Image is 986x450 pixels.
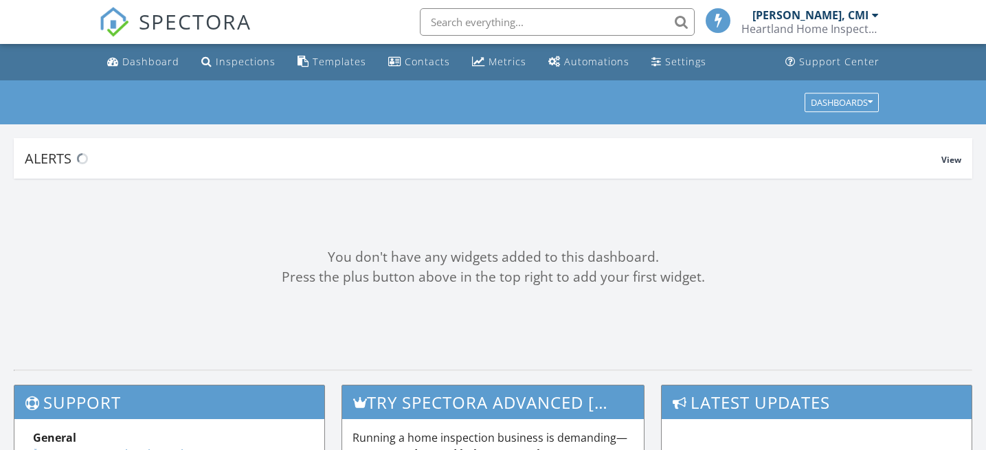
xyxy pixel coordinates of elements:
div: Inspections [216,55,276,68]
a: Settings [646,49,712,75]
h3: Support [14,385,324,419]
div: Heartland Home Inspections LLC [741,22,879,36]
strong: General [33,430,76,445]
a: Contacts [383,49,456,75]
div: Automations [564,55,629,68]
img: The Best Home Inspection Software - Spectora [99,7,129,37]
span: View [941,154,961,166]
a: Inspections [196,49,281,75]
a: SPECTORA [99,19,251,47]
span: SPECTORA [139,7,251,36]
div: Contacts [405,55,450,68]
div: Support Center [799,55,879,68]
div: Dashboards [811,98,873,107]
a: Metrics [467,49,532,75]
div: [PERSON_NAME], CMI [752,8,869,22]
div: Metrics [489,55,526,68]
div: Dashboard [122,55,179,68]
div: Settings [665,55,706,68]
div: Templates [313,55,366,68]
h3: Try spectora advanced [DATE] [342,385,644,419]
a: Automations (Basic) [543,49,635,75]
a: Templates [292,49,372,75]
div: You don't have any widgets added to this dashboard. [14,247,972,267]
input: Search everything... [420,8,695,36]
a: Support Center [780,49,885,75]
div: Press the plus button above in the top right to add your first widget. [14,267,972,287]
div: Alerts [25,149,941,168]
a: Dashboard [102,49,185,75]
h3: Latest Updates [662,385,972,419]
button: Dashboards [805,93,879,112]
